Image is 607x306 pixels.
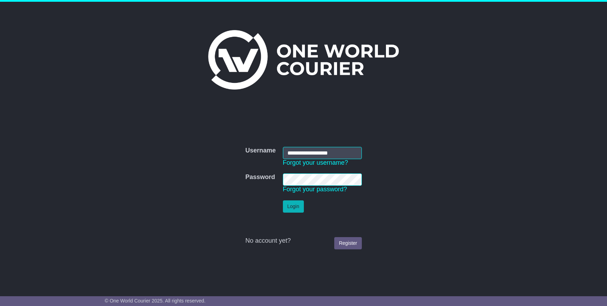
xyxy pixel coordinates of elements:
label: Password [245,173,275,181]
span: © One World Courier 2025. All rights reserved. [105,298,206,304]
a: Forgot your password? [283,186,347,193]
a: Register [334,237,361,249]
label: Username [245,147,276,155]
img: One World [208,30,399,90]
button: Login [283,200,304,213]
a: Forgot your username? [283,159,348,166]
div: No account yet? [245,237,361,245]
